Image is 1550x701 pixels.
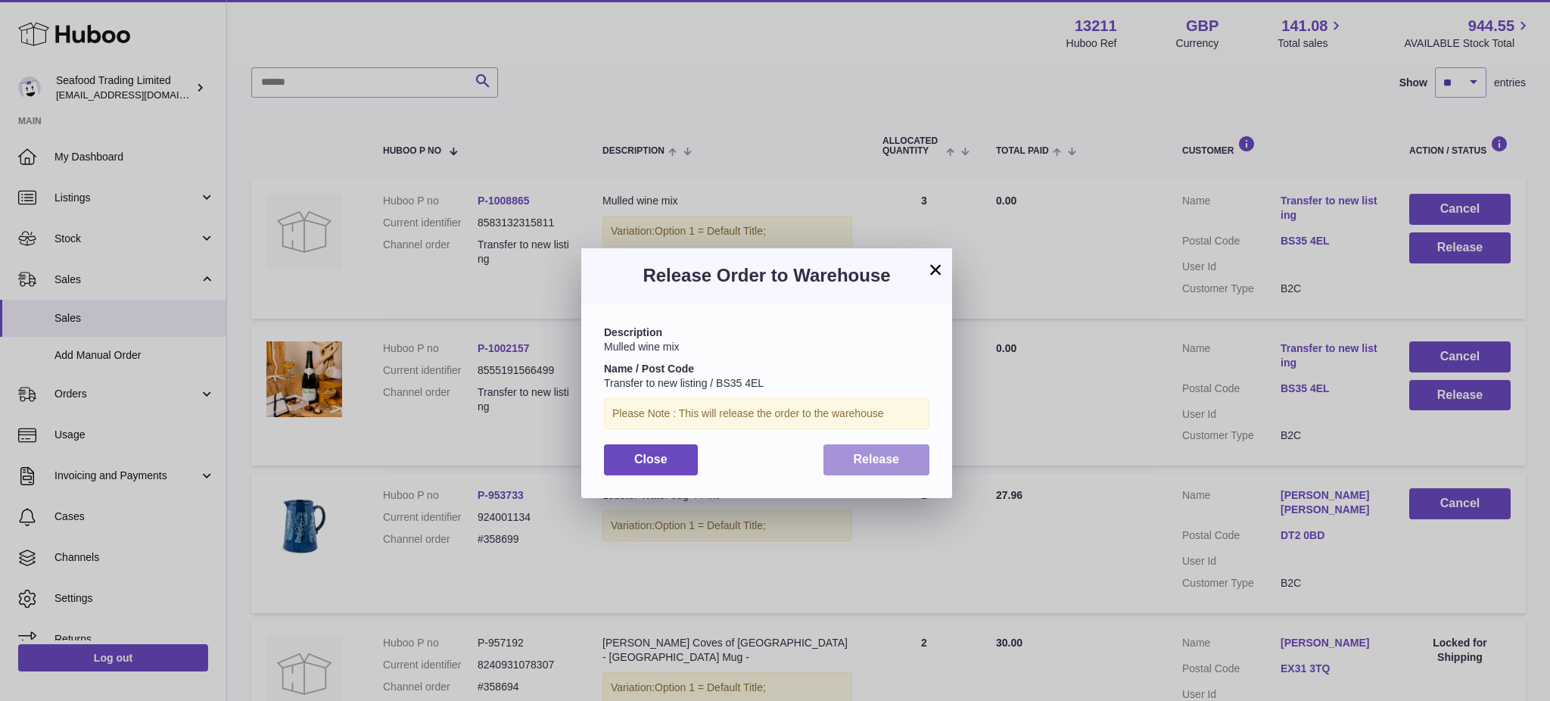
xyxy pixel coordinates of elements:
span: Release [854,453,900,466]
span: Mulled wine mix [604,341,680,353]
button: Close [604,444,698,475]
div: Please Note : This will release the order to the warehouse [604,398,929,429]
span: Close [634,453,668,466]
strong: Description [604,326,662,338]
span: Transfer to new listing / BS35 4EL [604,377,764,389]
h3: Release Order to Warehouse [604,263,929,288]
button: × [926,260,945,279]
button: Release [823,444,930,475]
strong: Name / Post Code [604,363,694,375]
